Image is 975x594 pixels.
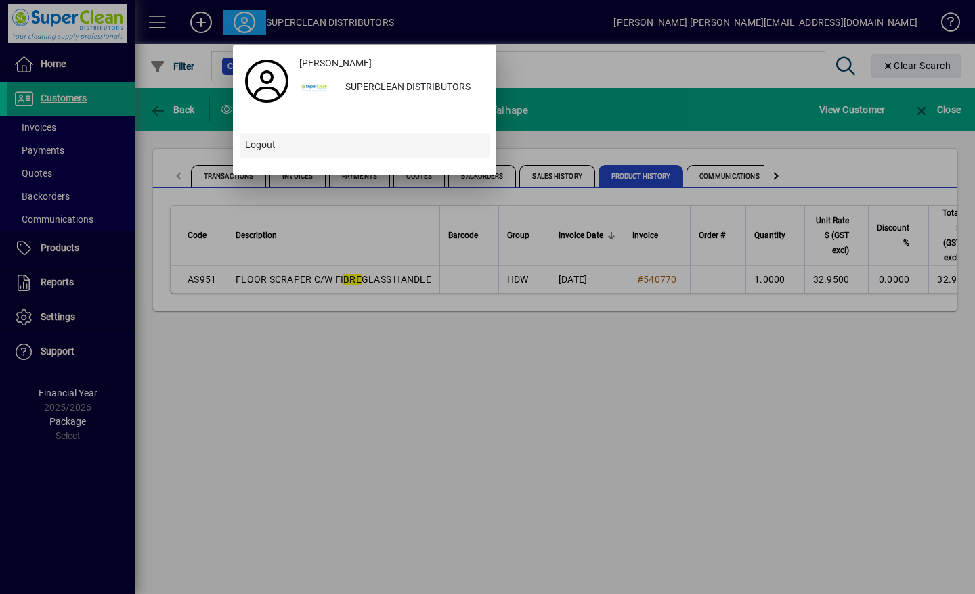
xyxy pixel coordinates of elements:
a: Profile [240,69,294,93]
div: SUPERCLEAN DISTRIBUTORS [334,76,490,100]
span: Logout [245,138,276,152]
button: Logout [240,133,490,158]
a: [PERSON_NAME] [294,51,490,76]
span: [PERSON_NAME] [299,56,372,70]
button: SUPERCLEAN DISTRIBUTORS [294,76,490,100]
